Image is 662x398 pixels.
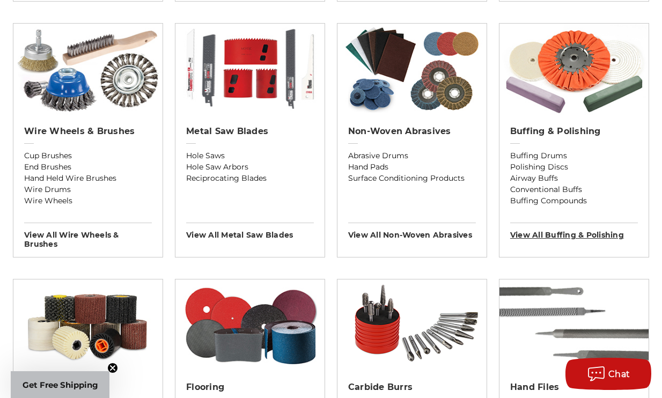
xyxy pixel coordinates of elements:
[510,173,638,184] a: Airway Buffs
[348,223,476,240] h3: View All non-woven abrasives
[11,371,109,398] div: Get Free ShippingClose teaser
[23,380,98,390] span: Get Free Shipping
[337,279,487,371] img: Carbide Burrs
[348,161,476,173] a: Hand Pads
[510,126,638,137] h2: Buffing & Polishing
[175,279,325,371] img: Flooring
[24,161,152,173] a: End Brushes
[348,173,476,184] a: Surface Conditioning Products
[175,24,325,115] img: Metal Saw Blades
[499,24,649,115] img: Buffing & Polishing
[348,126,476,137] h2: Non-woven Abrasives
[13,279,163,371] img: Sanding Drums
[24,126,152,137] h2: Wire Wheels & Brushes
[510,150,638,161] a: Buffing Drums
[510,223,638,240] h3: View All buffing & polishing
[510,382,638,393] h2: Hand Files
[510,161,638,173] a: Polishing Discs
[186,161,314,173] a: Hole Saw Arbors
[24,195,152,207] a: Wire Wheels
[24,184,152,195] a: Wire Drums
[348,382,476,393] h2: Carbide Burrs
[608,369,630,379] span: Chat
[107,363,118,373] button: Close teaser
[24,223,152,249] h3: View All wire wheels & brushes
[186,382,314,393] h2: Flooring
[510,184,638,195] a: Conventional Buffs
[186,173,314,184] a: Reciprocating Blades
[24,150,152,161] a: Cup Brushes
[186,223,314,240] h3: View All metal saw blades
[348,150,476,161] a: Abrasive Drums
[186,150,314,161] a: Hole Saws
[13,24,163,115] img: Wire Wheels & Brushes
[186,126,314,137] h2: Metal Saw Blades
[499,279,649,371] img: Hand Files
[337,24,487,115] img: Non-woven Abrasives
[24,173,152,184] a: Hand Held Wire Brushes
[565,358,651,390] button: Chat
[510,195,638,207] a: Buffing Compounds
